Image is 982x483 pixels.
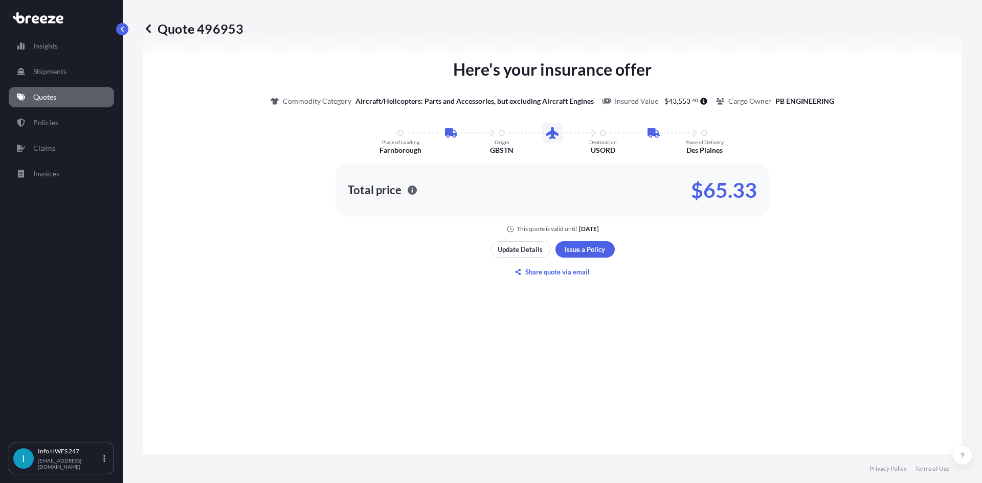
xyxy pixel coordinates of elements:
p: Update Details [498,244,543,255]
p: Here's your insurance offer [453,57,652,82]
span: , [677,98,678,105]
button: Update Details [490,241,550,258]
p: Aircraft/Helicopters: Parts and Accessories, but excluding Aircraft Engines [355,96,594,106]
p: Quote 496953 [143,20,243,37]
p: Shipments [33,66,66,77]
span: 553 [678,98,690,105]
p: [EMAIL_ADDRESS][DOMAIN_NAME] [38,457,101,470]
span: 43 [668,98,677,105]
a: Quotes [9,87,114,107]
p: Quotes [33,92,56,102]
button: Issue a Policy [555,241,615,258]
a: Shipments [9,61,114,82]
p: Place of Loading [382,139,419,145]
p: Issue a Policy [565,244,605,255]
button: Share quote via email [490,264,615,280]
p: This quote is valid until [517,225,577,233]
a: Insights [9,36,114,56]
a: Invoices [9,164,114,184]
a: Terms of Use [915,465,949,473]
p: Invoices [33,169,59,179]
a: Policies [9,112,114,133]
p: Share quote via email [525,267,590,277]
p: $65.33 [691,182,757,198]
a: Claims [9,138,114,158]
p: Insured Value [615,96,658,106]
span: 40 [692,99,698,102]
p: Commodity Category [283,96,351,106]
span: . [691,99,692,102]
p: Policies [33,118,58,128]
p: Place of Delivery [685,139,724,145]
p: Insights [33,41,58,51]
p: Claims [33,143,55,153]
p: [DATE] [579,225,599,233]
a: Privacy Policy [869,465,907,473]
span: $ [664,98,668,105]
p: Origin [495,139,509,145]
p: Farnborough [380,145,421,155]
p: Destination [589,139,617,145]
p: Total price [348,185,401,195]
p: Cargo Owner [728,96,771,106]
span: I [22,453,25,464]
p: GBSTN [490,145,514,155]
p: Info HWFS 247 [38,447,101,455]
p: PB ENGINEERING [775,96,834,106]
p: Des Plaines [686,145,723,155]
p: USORD [591,145,615,155]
